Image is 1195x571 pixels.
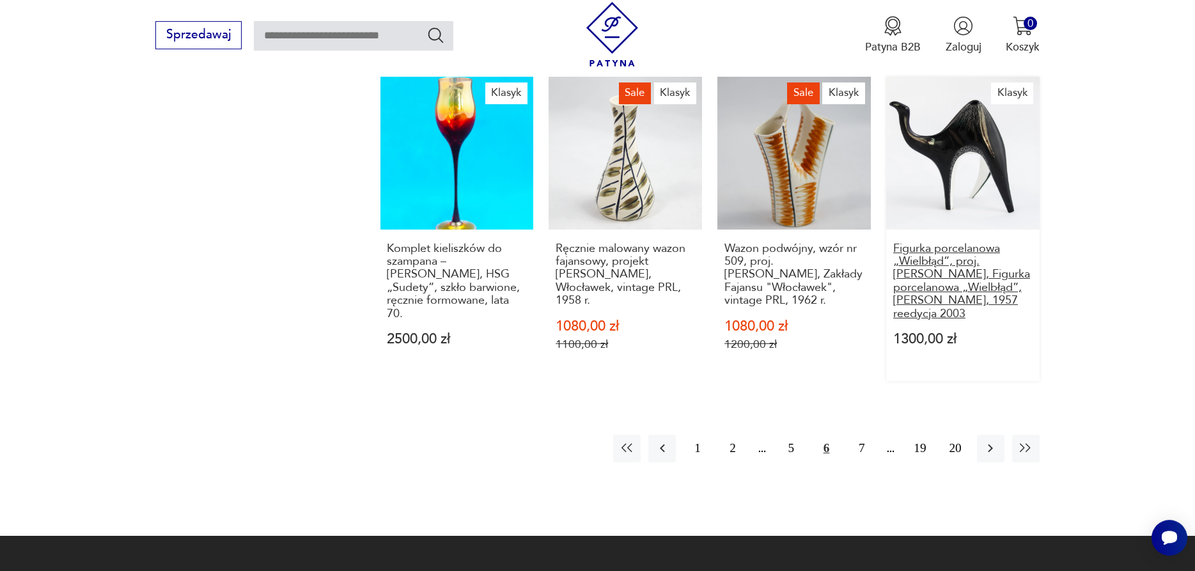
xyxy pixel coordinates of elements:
img: Ikonka użytkownika [953,16,973,36]
p: 1100,00 zł [556,338,695,351]
button: Patyna B2B [865,16,921,54]
h3: Wazon podwójny, wzór nr 509, proj. [PERSON_NAME], Zakłady Fajansu "Włocławek", vintage PRL, 1962 r. [724,242,864,308]
a: Sprzedawaj [155,31,242,41]
img: Ikona koszyka [1013,16,1033,36]
a: KlasykKomplet kieliszków do szampana – Zbigniew Horbowy, HSG „Sudety”, szkło barwione, ręcznie fo... [380,77,534,381]
iframe: Smartsupp widget button [1152,520,1187,556]
button: 20 [941,435,969,462]
button: Szukaj [426,26,445,44]
button: 6 [813,435,840,462]
h3: Ręcznie malowany wazon fajansowy, projekt [PERSON_NAME], Włocławek, vintage PRL, 1958 r. [556,242,695,308]
p: 2500,00 zł [387,332,526,346]
a: KlasykFigurka porcelanowa „Wielbłąd”, proj. Lubomir Tomaszewski, Figurka porcelanowa „Wielbłąd”, ... [886,77,1040,381]
button: 2 [719,435,747,462]
h3: Komplet kieliszków do szampana – [PERSON_NAME], HSG „Sudety”, szkło barwione, ręcznie formowane, ... [387,242,526,320]
p: 1080,00 zł [724,320,864,333]
p: 1200,00 zł [724,338,864,351]
button: 1 [683,435,711,462]
p: Zaloguj [946,40,981,54]
img: Patyna - sklep z meblami i dekoracjami vintage [580,2,644,66]
a: SaleKlasykWazon podwójny, wzór nr 509, proj. Jan Sowiński, Zakłady Fajansu "Włocławek", vintage P... [717,77,871,381]
button: 0Koszyk [1006,16,1040,54]
p: 1300,00 zł [893,332,1033,346]
a: Ikona medaluPatyna B2B [865,16,921,54]
button: 7 [848,435,875,462]
button: Zaloguj [946,16,981,54]
div: 0 [1024,17,1037,30]
button: 19 [906,435,933,462]
button: Sprzedawaj [155,21,242,49]
p: 1080,00 zł [556,320,695,333]
h3: Figurka porcelanowa „Wielbłąd”, proj. [PERSON_NAME], Figurka porcelanowa „Wielbłąd”, [PERSON_NAME... [893,242,1033,320]
button: 5 [777,435,805,462]
a: SaleKlasykRęcznie malowany wazon fajansowy, projekt Wit Płażewski, Włocławek, vintage PRL, 1958 r... [549,77,702,381]
p: Koszyk [1006,40,1040,54]
p: Patyna B2B [865,40,921,54]
img: Ikona medalu [883,16,903,36]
